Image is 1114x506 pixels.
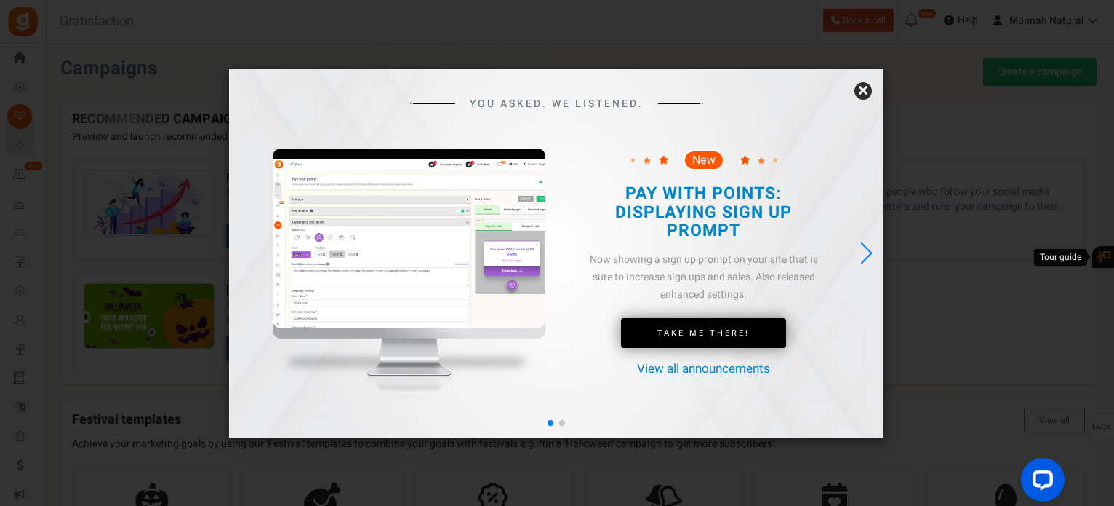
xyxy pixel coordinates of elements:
div: Now showing a sign up prompt on your site that is sure to increase sign ups and sales. Also relea... [580,251,827,303]
img: screenshot [273,159,545,328]
a: × [854,82,872,100]
span: YOU ASKED. WE LISTENED. [470,98,644,109]
div: Next slide [857,237,876,269]
img: mockup [273,149,545,425]
a: Take Me There! [621,318,786,349]
span: Go to slide 2 [559,420,565,426]
div: Tour guide [1034,249,1087,266]
span: New [692,154,716,166]
a: View all announcements [637,363,770,376]
span: Go to slide 1 [548,420,553,426]
h2: PAY WITH POINTS: DISPLAYING SIGN UP PROMPT [592,185,814,240]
